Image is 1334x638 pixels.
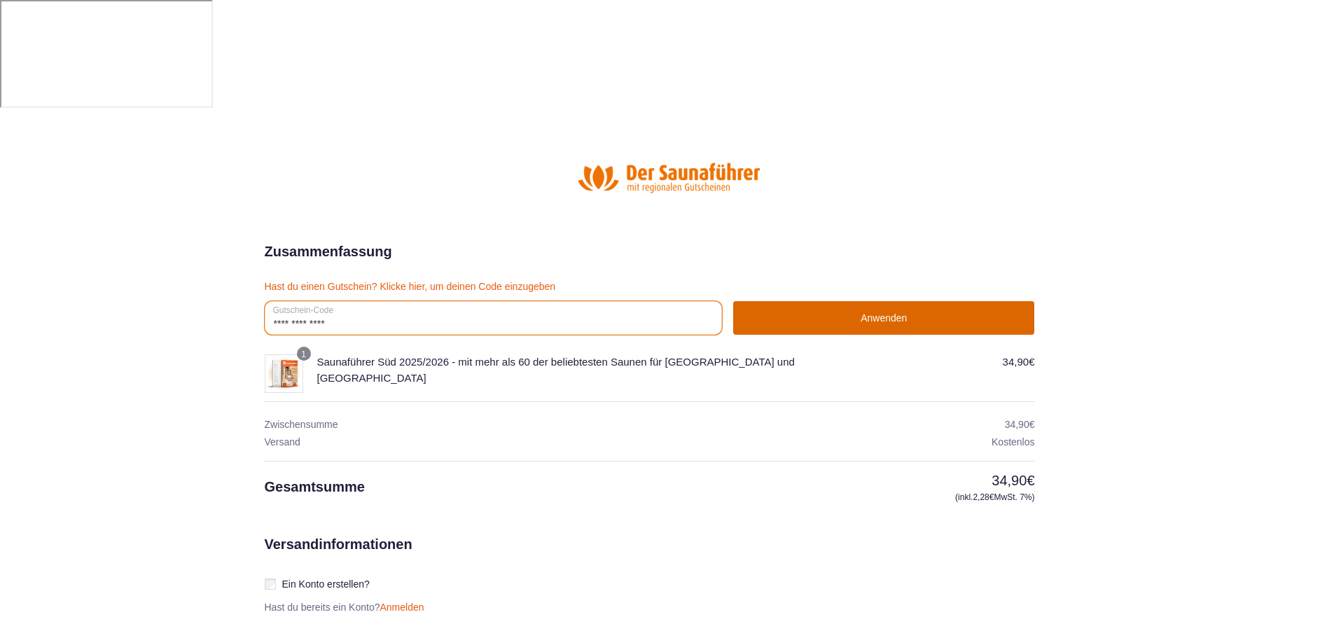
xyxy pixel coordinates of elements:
[733,301,1034,335] button: Anwenden
[811,491,1035,504] small: (inkl. MwSt. 7%)
[301,349,306,359] span: 1
[265,578,276,590] input: Ein Konto erstellen?
[265,241,392,262] h2: Zusammenfassung
[992,473,1034,488] bdi: 34,90
[1027,473,1034,488] span: €
[380,602,424,613] a: Anmelden
[265,419,338,430] span: Zwischensumme
[1029,356,1034,368] span: €
[282,578,370,590] span: Ein Konto erstellen?
[265,479,365,494] span: Gesamtsumme
[989,492,994,502] span: €
[317,356,795,384] span: Saunaführer Süd 2025/2026 - mit mehr als 60 der beliebtesten Saunen für [GEOGRAPHIC_DATA] und [GE...
[1003,356,1035,368] bdi: 34,90
[265,281,556,292] a: Hast du einen Gutschein? Klicke hier, um deinen Code einzugeben
[992,436,1034,448] span: Kostenlos
[1029,419,1035,430] span: €
[265,436,300,448] span: Versand
[259,602,430,613] p: Hast du bereits ein Konto?
[265,354,303,393] img: Saunaführer Süd 2025/2026 - mit mehr als 60 der beliebtesten Saunen für Baden-Württemberg und Bayern
[1005,419,1035,430] bdi: 34,90
[973,492,994,502] span: 2,28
